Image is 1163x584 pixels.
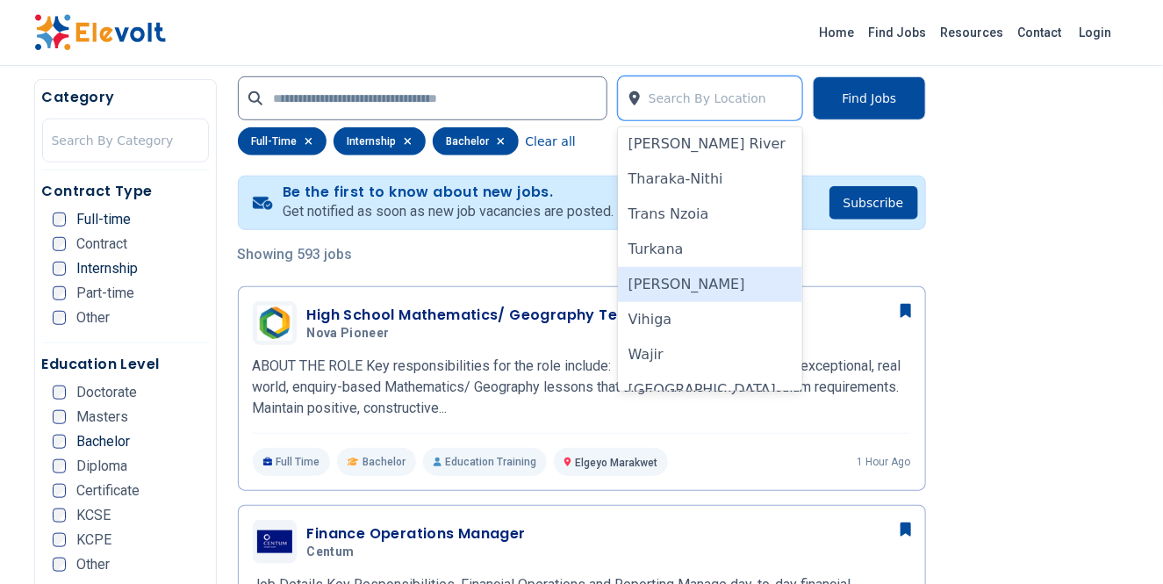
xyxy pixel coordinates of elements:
[76,508,111,523] span: KCSE
[1011,18,1069,47] a: Contact
[76,237,127,251] span: Contract
[76,459,127,473] span: Diploma
[334,127,426,155] div: internship
[53,237,67,251] input: Contract
[76,435,130,449] span: Bachelor
[53,459,67,473] input: Diploma
[307,523,526,544] h3: Finance Operations Manager
[53,558,67,572] input: Other
[858,455,911,469] p: 1 hour ago
[253,301,911,476] a: Nova PioneerHigh School Mathematics/ Geography Teacher (Eldoret Girls)Nova PioneerABOUT THE ROLE ...
[76,213,131,227] span: Full-time
[257,306,292,341] img: Nova Pioneer
[618,267,803,302] div: [PERSON_NAME]
[257,530,292,553] img: Centum
[76,533,111,547] span: KCPE
[829,186,918,220] button: Subscribe
[53,435,67,449] input: Bachelor
[53,213,67,227] input: Full-time
[307,544,355,560] span: Centum
[253,356,911,419] p: ABOUT THE ROLE Key responsibilities for the role include: [PERSON_NAME] and deliver exceptional, ...
[813,18,862,47] a: Home
[618,337,803,372] div: Wajir
[363,455,406,469] span: Bachelor
[307,305,772,326] h3: High School Mathematics/ Geography Teacher (Eldoret Girls)
[423,448,547,476] p: Education Training
[76,410,128,424] span: Masters
[813,76,925,120] button: Find Jobs
[618,126,803,162] div: [PERSON_NAME] River
[34,14,166,51] img: Elevolt
[76,286,134,300] span: Part-time
[53,262,67,276] input: Internship
[307,326,390,342] span: Nova Pioneer
[76,558,110,572] span: Other
[433,127,519,155] div: bachelor
[862,18,934,47] a: Find Jobs
[53,410,67,424] input: Masters
[618,197,803,232] div: Trans Nzoia
[618,162,803,197] div: Tharaka-Nithi
[283,184,614,201] h4: Be the first to know about new jobs.
[283,201,614,222] p: Get notified as soon as new job vacancies are posted.
[618,372,803,407] div: [GEOGRAPHIC_DATA]
[53,533,67,547] input: KCPE
[53,508,67,523] input: KCSE
[618,302,803,337] div: Vihiga
[1069,15,1123,50] a: Login
[42,354,209,375] h5: Education Level
[53,386,67,400] input: Doctorate
[618,232,803,267] div: Turkana
[526,127,576,155] button: Clear all
[575,457,657,469] span: Elgeyo Marakwet
[76,386,137,400] span: Doctorate
[42,87,209,108] h5: Category
[76,262,138,276] span: Internship
[53,286,67,300] input: Part-time
[1075,500,1163,584] iframe: Chat Widget
[253,448,331,476] p: Full Time
[238,244,926,265] p: Showing 593 jobs
[76,484,140,498] span: Certificate
[53,484,67,498] input: Certificate
[42,181,209,202] h5: Contract Type
[53,311,67,325] input: Other
[238,127,327,155] div: full-time
[76,311,110,325] span: Other
[934,18,1011,47] a: Resources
